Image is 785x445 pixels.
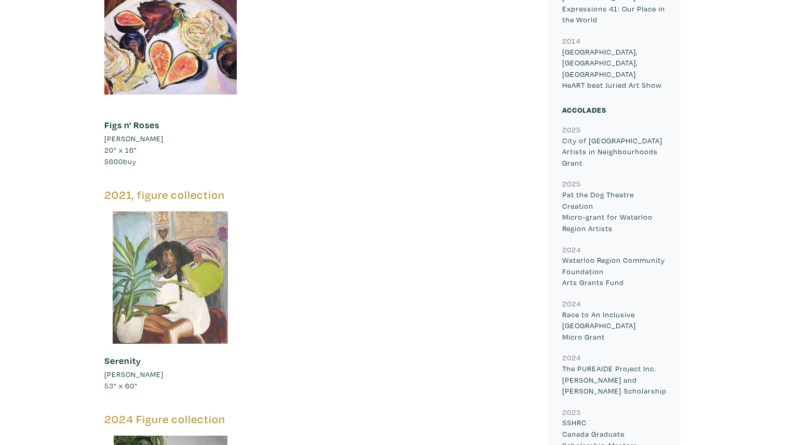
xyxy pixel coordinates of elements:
[104,156,137,166] span: buy
[562,299,581,308] small: 2024
[104,119,159,131] a: Figs n' Roses
[104,133,237,144] a: [PERSON_NAME]
[562,189,667,234] p: Pat the Dog Theatre Creation Micro-grant for Waterloo Region Artists
[104,381,138,390] span: 53" x 60"
[104,188,533,202] h5: 2021, figure collection
[562,125,581,134] small: 2025
[104,133,164,144] li: [PERSON_NAME]
[562,105,606,115] small: Accolades
[104,369,237,380] a: [PERSON_NAME]
[562,254,667,288] p: Waterloo Region Community Foundation Arts Grants Fund
[104,369,164,380] li: [PERSON_NAME]
[562,309,667,343] p: Race to An Inclusive [GEOGRAPHIC_DATA] Micro Grant
[562,353,581,362] small: 2024
[104,355,141,367] a: Serenity
[562,363,667,397] p: The PUREAIDE Project Inc. [PERSON_NAME] and [PERSON_NAME] Scholarship
[562,179,581,188] small: 2025
[562,245,581,254] small: 2024
[104,145,137,155] span: 20" x 16"
[562,36,580,46] small: 2014
[562,135,667,169] p: City of [GEOGRAPHIC_DATA] Artists in Neighbourhoods Grant
[104,412,533,426] h5: 2024 Figure collection
[562,46,667,91] p: [GEOGRAPHIC_DATA], [GEOGRAPHIC_DATA], [GEOGRAPHIC_DATA] HeART beat Juried Art Show
[562,407,581,417] small: 2023
[104,156,123,166] span: $600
